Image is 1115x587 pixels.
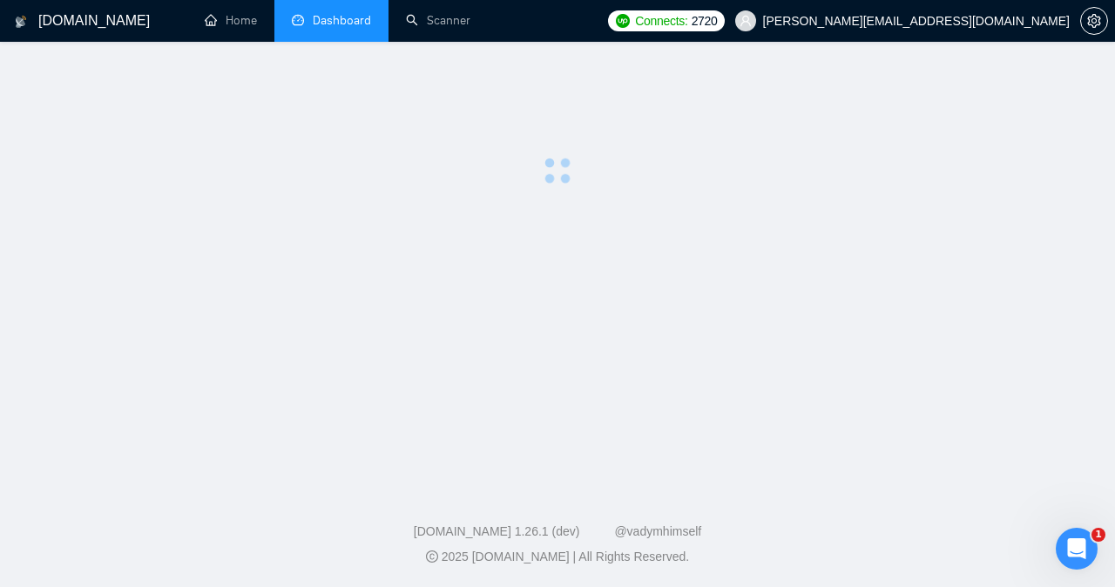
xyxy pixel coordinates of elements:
a: @vadymhimself [614,524,701,538]
span: copyright [426,550,438,563]
a: setting [1080,14,1108,28]
iframe: Intercom live chat [1056,528,1098,570]
span: Connects: [635,11,687,30]
span: dashboard [292,14,304,26]
span: setting [1081,14,1107,28]
span: 1 [1091,528,1105,542]
span: 2720 [692,11,718,30]
a: homeHome [205,13,257,28]
span: Dashboard [313,13,371,28]
img: logo [15,8,27,36]
div: 2025 [DOMAIN_NAME] | All Rights Reserved. [14,548,1101,566]
a: searchScanner [406,13,470,28]
span: user [740,15,752,27]
img: upwork-logo.png [616,14,630,28]
a: [DOMAIN_NAME] 1.26.1 (dev) [414,524,580,538]
button: setting [1080,7,1108,35]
